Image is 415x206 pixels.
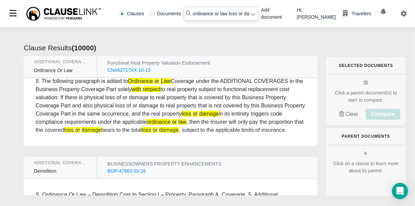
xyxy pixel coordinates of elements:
div: Ordinance Or Law [34,67,87,74]
div: Click a parent document(s) to start to compare. [332,89,400,104]
em: ordinance [147,119,170,125]
button: Compare [366,109,400,120]
div: BOP-47663 03-16 [108,168,146,175]
div: Click on a clause to learn more about its parent. [332,160,400,174]
em: damage [159,127,179,133]
em: respect [143,86,161,92]
em: Ordinance [128,78,153,84]
em: or [172,119,177,125]
em: loss [142,127,151,133]
div: BUSINESSOWNERS PROPERTY ENHANCEMENTS [108,160,277,168]
div: Additional Coverages [34,59,87,64]
em: Law [161,78,171,84]
h6: Selected Documents [337,63,395,68]
h6: Parent Documents [337,134,395,139]
span: Compare [371,111,395,117]
em: loss [64,127,74,133]
input: Search library... [184,7,259,20]
em: with [132,86,141,92]
em: law [178,119,186,125]
em: loss [182,111,191,117]
label: Clauses [119,11,144,16]
em: or [154,78,159,84]
em: or [153,127,157,133]
div: Add document [261,6,291,21]
div: Open Intercom Messenger [392,183,408,199]
em: or [75,127,80,133]
div: Hi, [PERSON_NAME] [297,6,372,21]
span: Clear [345,111,358,117]
em: damage [199,111,219,117]
div: Demolition [34,168,87,175]
div: CNA62717XX 10-15 [108,67,151,74]
h4: Clause Results [24,44,318,52]
b: ( 10000 ) [72,44,96,52]
img: ClauseLink [25,6,102,21]
em: damage [81,127,101,133]
button: Clear [332,109,366,120]
label: Documents [150,11,181,16]
div: Functional Real Property Valuation Endorsement [108,59,277,67]
div: II. The following paragraph is added to Coverage under the ADDITIONAL COVERAGES in the Business P... [36,77,306,134]
div: Travelers [352,10,371,17]
div: Additional Coverages [34,160,87,165]
em: or [193,111,197,117]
